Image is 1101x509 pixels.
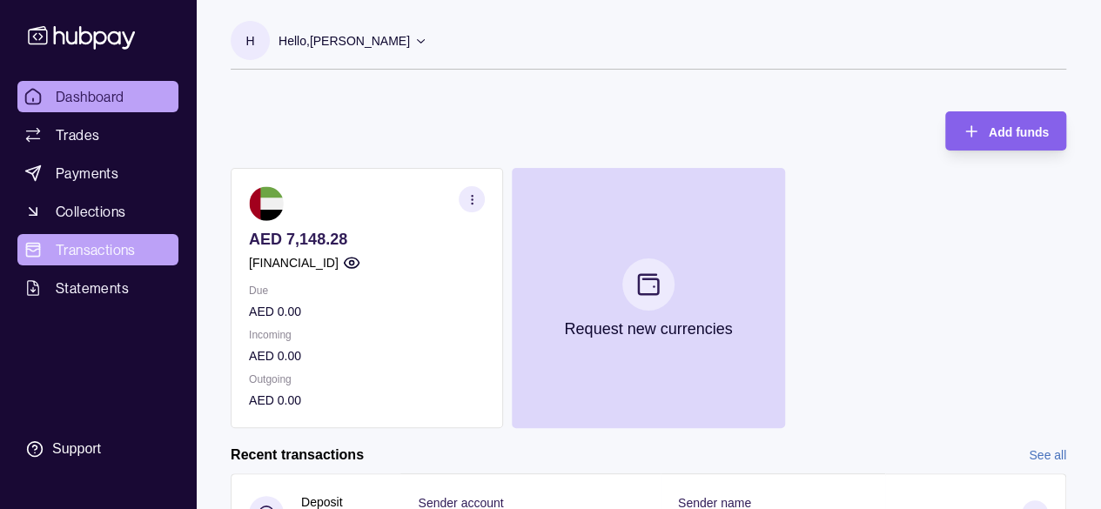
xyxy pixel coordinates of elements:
span: Trades [56,124,99,145]
p: Outgoing [249,370,485,389]
a: Trades [17,119,178,151]
span: Transactions [56,239,136,260]
span: Dashboard [56,86,124,107]
a: Dashboard [17,81,178,112]
p: Hello, [PERSON_NAME] [279,31,410,50]
p: [FINANCIAL_ID] [249,253,339,272]
span: Statements [56,278,129,298]
p: Due [249,281,485,300]
button: Request new currencies [512,168,784,428]
span: Payments [56,163,118,184]
a: Support [17,431,178,467]
p: AED 0.00 [249,346,485,365]
h2: Recent transactions [231,445,364,465]
div: Support [52,439,101,459]
img: ae [249,186,284,221]
span: Collections [56,201,125,222]
p: H [245,31,254,50]
p: AED 7,148.28 [249,230,485,249]
button: Add funds [945,111,1066,151]
p: AED 0.00 [249,302,485,321]
a: Statements [17,272,178,304]
p: Request new currencies [564,319,732,338]
span: Add funds [989,125,1049,139]
p: AED 0.00 [249,391,485,410]
a: Payments [17,157,178,189]
a: Collections [17,196,178,227]
a: See all [1029,445,1066,465]
a: Transactions [17,234,178,265]
p: Incoming [249,325,485,345]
